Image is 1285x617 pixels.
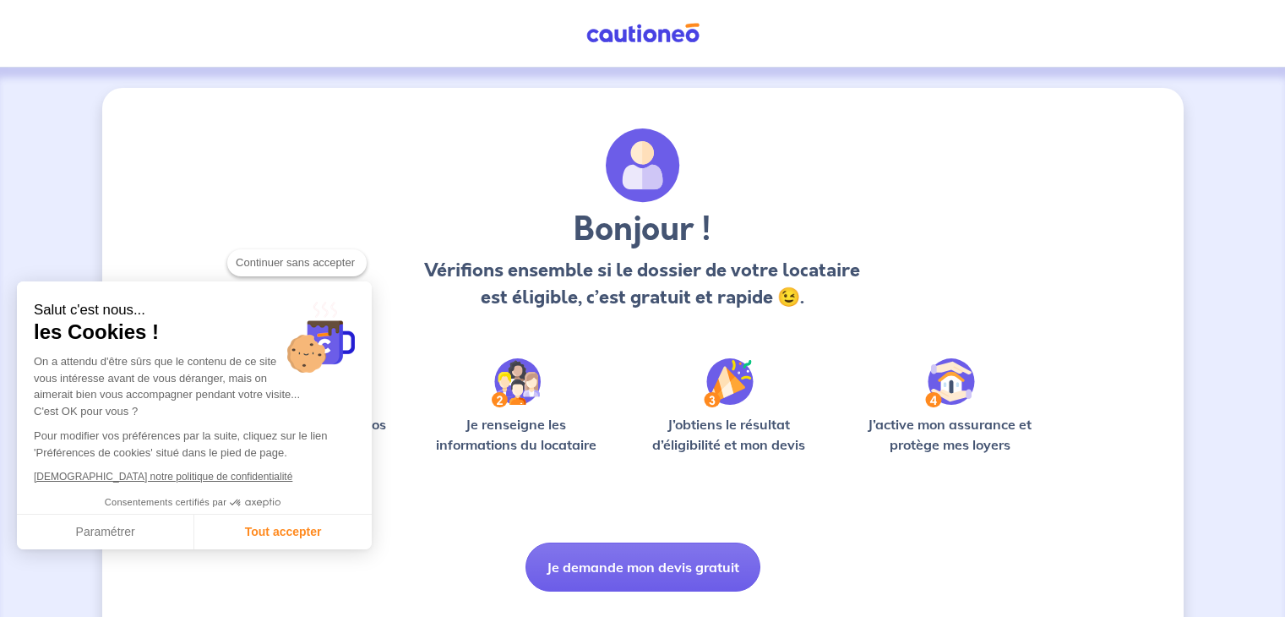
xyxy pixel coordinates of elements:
p: J’obtiens le résultat d’éligibilité et mon devis [634,414,825,455]
button: Tout accepter [194,515,372,550]
p: Vérifions ensemble si le dossier de votre locataire est éligible, c’est gratuit et rapide 😉. [420,257,865,311]
span: Continuer sans accepter [236,254,358,271]
p: Je renseigne les informations du locataire [426,414,607,455]
button: Je demande mon devis gratuit [525,543,760,592]
button: Continuer sans accepter [227,249,367,276]
small: Salut c'est nous... [34,302,355,319]
img: Cautioneo [580,23,706,44]
img: /static/c0a346edaed446bb123850d2d04ad552/Step-2.svg [492,358,541,407]
img: /static/bfff1cf634d835d9112899e6a3df1a5d/Step-4.svg [925,358,975,407]
p: J’active mon assurance et protège mes loyers [852,414,1048,455]
button: Paramétrer [17,515,194,550]
button: Consentements certifiés par [96,492,292,514]
p: Pour modifier vos préférences par la suite, cliquez sur le lien 'Préférences de cookies' situé da... [34,428,355,461]
img: archivate [606,128,680,203]
div: On a attendu d'être sûrs que le contenu de ce site vous intéresse avant de vous déranger, mais on... [34,353,355,419]
span: les Cookies ! [34,319,355,345]
span: Consentements certifiés par [105,498,226,507]
svg: Axeptio [230,478,280,528]
a: [DEMOGRAPHIC_DATA] notre politique de confidentialité [34,471,292,483]
h3: Bonjour ! [420,210,865,250]
img: /static/f3e743aab9439237c3e2196e4328bba9/Step-3.svg [704,358,754,407]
